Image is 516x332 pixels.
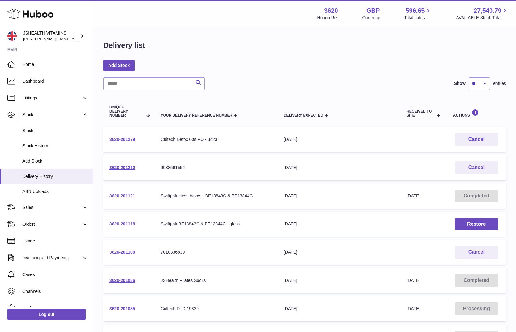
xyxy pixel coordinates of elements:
[161,193,271,199] div: Swiftpak gloss boxes - BE13843C & BE13844C
[324,7,338,15] strong: 3620
[22,205,82,210] span: Sales
[493,81,506,86] span: entries
[7,309,86,320] a: Log out
[103,40,145,50] h1: Delivery list
[474,7,501,15] span: 27,540.79
[161,113,233,118] span: Your Delivery Reference Number
[284,136,394,142] div: [DATE]
[161,165,271,171] div: 9938591552
[455,161,498,174] button: Cancel
[453,109,500,118] div: Actions
[284,113,323,118] span: Delivery Expected
[22,112,82,118] span: Stock
[406,7,425,15] span: 596.65
[284,278,394,284] div: [DATE]
[22,95,82,101] span: Listings
[23,30,79,42] div: JSHEALTH VITAMINS
[22,238,88,244] span: Usage
[317,15,338,21] div: Huboo Ref
[22,78,88,84] span: Dashboard
[284,165,394,171] div: [DATE]
[407,109,435,118] span: Received to Site
[109,165,135,170] a: 3620-201210
[366,7,380,15] strong: GBP
[109,137,135,142] a: 3620-201279
[109,105,143,118] span: Unique Delivery Number
[109,193,135,198] a: 3620-201121
[22,272,88,278] span: Cases
[456,7,509,21] a: 27,540.79 AVAILABLE Stock Total
[362,15,380,21] div: Currency
[161,249,271,255] div: 7010336830
[109,306,135,311] a: 3620-201085
[22,143,88,149] span: Stock History
[455,246,498,259] button: Cancel
[404,15,432,21] span: Total sales
[22,255,82,261] span: Invoicing and Payments
[407,193,420,198] span: [DATE]
[103,60,135,71] a: Add Stock
[284,193,394,199] div: [DATE]
[7,31,17,41] img: francesca@jshealthvitamins.com
[22,128,88,134] span: Stock
[161,221,271,227] div: Swiftpak BE13843C & BE13844C - gloss
[161,278,271,284] div: JSHealth Pilates Socks
[109,221,135,226] a: 3620-201118
[22,173,88,179] span: Delivery History
[454,81,466,86] label: Show
[161,306,271,312] div: Cultech D+D 19839
[456,15,509,21] span: AVAILABLE Stock Total
[22,62,88,67] span: Home
[404,7,432,21] a: 596.65 Total sales
[109,250,135,255] a: 3620-201100
[22,189,88,195] span: ASN Uploads
[284,249,394,255] div: [DATE]
[161,136,271,142] div: Cultech Detox 60s PO - 3423
[407,278,420,283] span: [DATE]
[284,306,394,312] div: [DATE]
[23,36,125,41] span: [PERSON_NAME][EMAIL_ADDRESS][DOMAIN_NAME]
[22,158,88,164] span: Add Stock
[22,221,82,227] span: Orders
[284,221,394,227] div: [DATE]
[407,306,420,311] span: [DATE]
[22,288,88,294] span: Channels
[109,278,135,283] a: 3620-201086
[455,218,498,231] button: Restore
[455,133,498,146] button: Cancel
[22,305,88,311] span: Settings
